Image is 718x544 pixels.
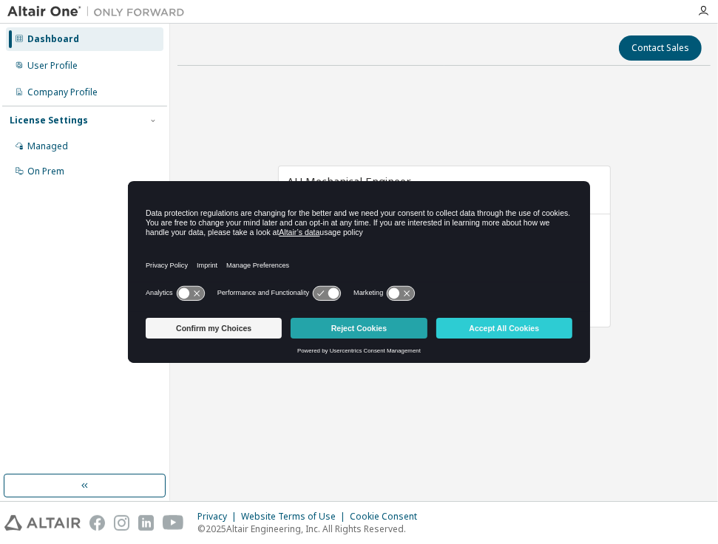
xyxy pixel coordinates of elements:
div: Dashboard [27,33,79,45]
p: © 2025 Altair Engineering, Inc. All Rights Reserved. [197,523,426,535]
div: License Settings [10,115,88,126]
img: linkedin.svg [138,515,154,531]
div: Privacy [197,511,241,523]
img: Altair One [7,4,192,19]
img: facebook.svg [89,515,105,531]
button: Contact Sales [619,35,702,61]
div: Website Terms of Use [241,511,350,523]
div: Company Profile [27,86,98,98]
img: instagram.svg [114,515,129,531]
div: User Profile [27,60,78,72]
div: On Prem [27,166,64,177]
img: youtube.svg [163,515,184,531]
div: Cookie Consent [350,511,426,523]
div: Managed [27,140,68,152]
img: altair_logo.svg [4,515,81,531]
span: AU Mechanical Engineer [288,174,412,188]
